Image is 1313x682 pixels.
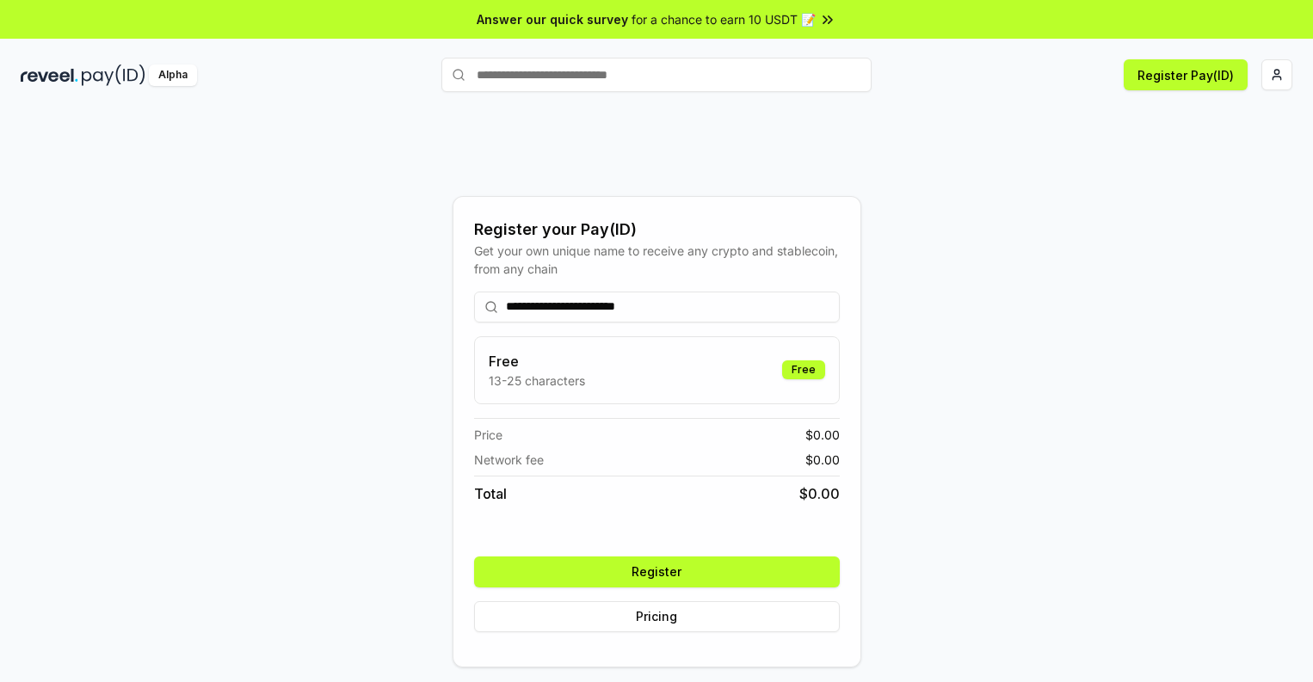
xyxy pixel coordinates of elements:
[474,218,840,242] div: Register your Pay(ID)
[799,483,840,504] span: $ 0.00
[489,372,585,390] p: 13-25 characters
[474,426,502,444] span: Price
[474,451,544,469] span: Network fee
[632,10,816,28] span: for a chance to earn 10 USDT 📝
[474,483,507,504] span: Total
[474,242,840,278] div: Get your own unique name to receive any crypto and stablecoin, from any chain
[149,65,197,86] div: Alpha
[1124,59,1248,90] button: Register Pay(ID)
[782,360,825,379] div: Free
[21,65,78,86] img: reveel_dark
[489,351,585,372] h3: Free
[477,10,628,28] span: Answer our quick survey
[805,426,840,444] span: $ 0.00
[82,65,145,86] img: pay_id
[474,556,840,587] button: Register
[474,601,840,632] button: Pricing
[805,451,840,469] span: $ 0.00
